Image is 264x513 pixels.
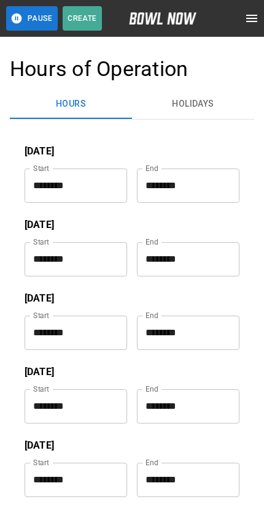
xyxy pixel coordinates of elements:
input: Choose time, selected time is 11:00 AM [25,316,118,350]
p: [DATE] [25,144,239,159]
label: Start [33,457,49,468]
input: Choose time, selected time is 5:30 PM [25,242,118,276]
label: End [146,457,158,468]
label: End [146,310,158,321]
label: Start [33,237,49,247]
label: End [146,163,158,173]
label: Start [33,163,49,173]
input: Choose time, selected time is 5:30 PM [25,389,118,424]
label: Start [33,310,49,321]
h4: Hours of Operation [10,56,188,82]
input: Choose time, selected time is 5:00 PM [137,169,231,203]
button: Holidays [132,89,254,119]
button: Create [63,6,102,31]
p: [DATE] [25,365,239,379]
div: basic tabs example [10,89,254,119]
p: [DATE] [25,438,239,453]
label: Start [33,384,49,394]
input: Choose time, selected time is 9:00 PM [137,316,231,350]
p: [DATE] [25,218,239,232]
label: End [146,384,158,394]
input: Choose time, selected time is 10:00 PM [137,389,231,424]
img: logo [129,12,196,25]
p: [DATE] [25,291,239,306]
input: Choose time, selected time is 11:45 AM [25,169,118,203]
button: Pause [6,6,58,31]
button: open drawer [239,6,264,31]
input: Choose time, selected time is 5:30 PM [25,463,118,497]
label: End [146,237,158,247]
button: Hours [10,89,132,119]
input: Choose time, selected time is 10:30 PM [137,463,231,497]
input: Choose time, selected time is 9:45 PM [137,242,231,276]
